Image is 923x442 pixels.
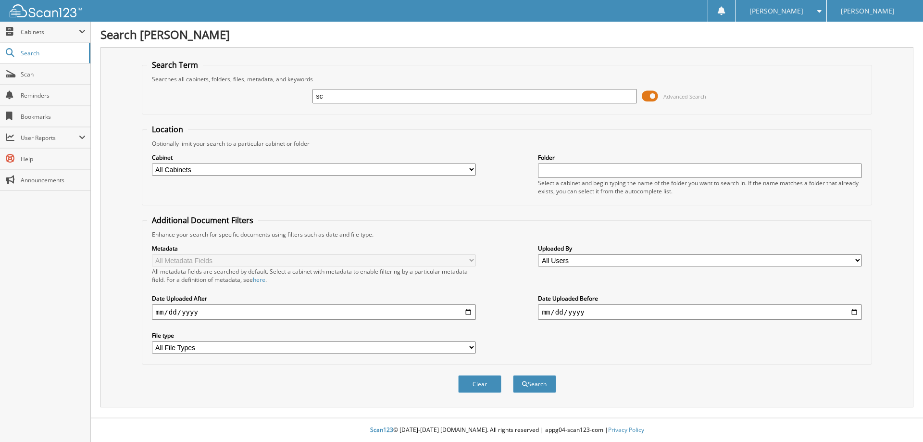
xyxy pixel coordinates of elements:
span: Cabinets [21,28,79,36]
button: Search [513,375,556,393]
legend: Location [147,124,188,135]
span: User Reports [21,134,79,142]
div: Enhance your search for specific documents using filters such as date and file type. [147,230,867,239]
button: Clear [458,375,501,393]
label: Folder [538,153,862,162]
div: All metadata fields are searched by default. Select a cabinet with metadata to enable filtering b... [152,267,476,284]
div: Searches all cabinets, folders, files, metadata, and keywords [147,75,867,83]
label: Uploaded By [538,244,862,253]
span: [PERSON_NAME] [749,8,803,14]
label: Date Uploaded Before [538,294,862,303]
span: Help [21,155,86,163]
span: [PERSON_NAME] [841,8,895,14]
span: Reminders [21,91,86,100]
div: Select a cabinet and begin typing the name of the folder you want to search in. If the name match... [538,179,862,195]
input: end [538,304,862,320]
iframe: Chat Widget [875,396,923,442]
a: Privacy Policy [608,426,644,434]
legend: Additional Document Filters [147,215,258,226]
a: here [253,276,265,284]
img: scan123-logo-white.svg [10,4,82,17]
span: Scan [21,70,86,78]
span: Bookmarks [21,113,86,121]
label: Metadata [152,244,476,253]
label: File type [152,331,476,340]
span: Announcements [21,176,86,184]
label: Cabinet [152,153,476,162]
div: © [DATE]-[DATE] [DOMAIN_NAME]. All rights reserved | appg04-scan123-com | [91,418,923,442]
span: Scan123 [370,426,393,434]
input: start [152,304,476,320]
span: Search [21,49,84,57]
h1: Search [PERSON_NAME] [100,26,913,42]
span: Advanced Search [663,93,706,100]
label: Date Uploaded After [152,294,476,303]
div: Optionally limit your search to a particular cabinet or folder [147,139,867,148]
legend: Search Term [147,60,203,70]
